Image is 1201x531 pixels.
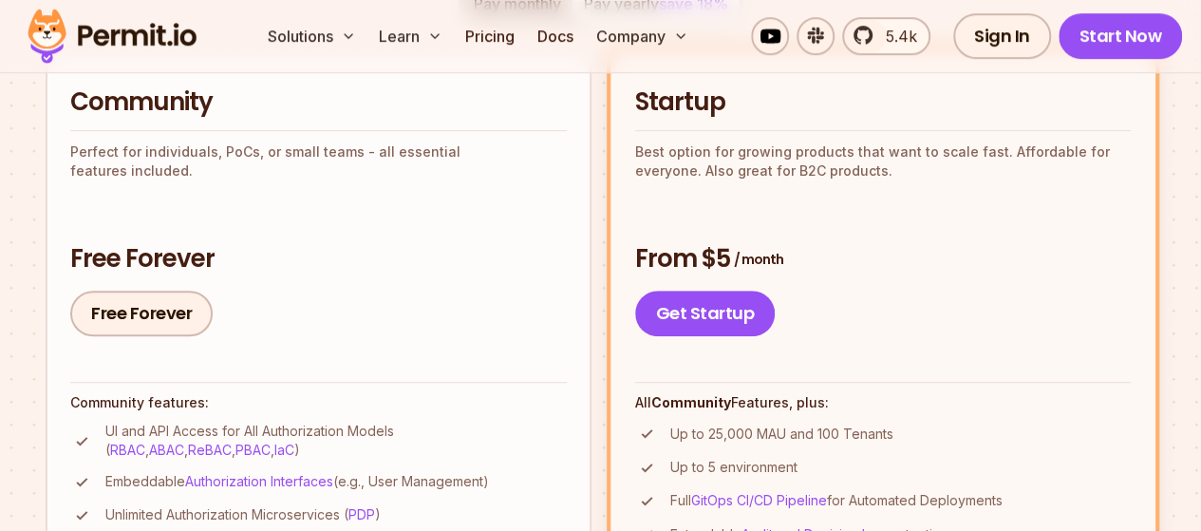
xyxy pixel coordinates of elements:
p: Up to 5 environment [670,458,798,477]
a: Docs [530,17,581,55]
h4: All Features, plus: [635,393,1132,412]
span: / month [734,250,783,269]
a: Start Now [1059,13,1183,59]
strong: Community [651,394,731,410]
p: Embeddable (e.g., User Management) [105,472,489,491]
p: Full for Automated Deployments [670,491,1003,510]
h3: From $5 [635,242,1132,276]
button: Learn [371,17,450,55]
button: Solutions [260,17,364,55]
span: 5.4k [874,25,917,47]
h2: Startup [635,85,1132,120]
img: Permit logo [19,4,205,68]
h3: Free Forever [70,242,567,276]
a: ABAC [149,442,184,458]
button: Company [589,17,696,55]
a: ReBAC [188,442,232,458]
h4: Community features: [70,393,567,412]
a: Pricing [458,17,522,55]
a: Sign In [953,13,1051,59]
p: Unlimited Authorization Microservices ( ) [105,505,381,524]
a: 5.4k [842,17,930,55]
a: PBAC [235,442,271,458]
a: Get Startup [635,291,776,336]
a: GitOps CI/CD Pipeline [691,492,827,508]
a: Free Forever [70,291,213,336]
p: Best option for growing products that want to scale fast. Affordable for everyone. Also great for... [635,142,1132,180]
p: Up to 25,000 MAU and 100 Tenants [670,425,893,444]
p: UI and API Access for All Authorization Models ( , , , , ) [105,422,567,460]
p: Perfect for individuals, PoCs, or small teams - all essential features included. [70,142,567,180]
a: PDP [348,506,375,522]
h2: Community [70,85,567,120]
a: IaC [274,442,294,458]
a: Authorization Interfaces [185,473,333,489]
a: RBAC [110,442,145,458]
